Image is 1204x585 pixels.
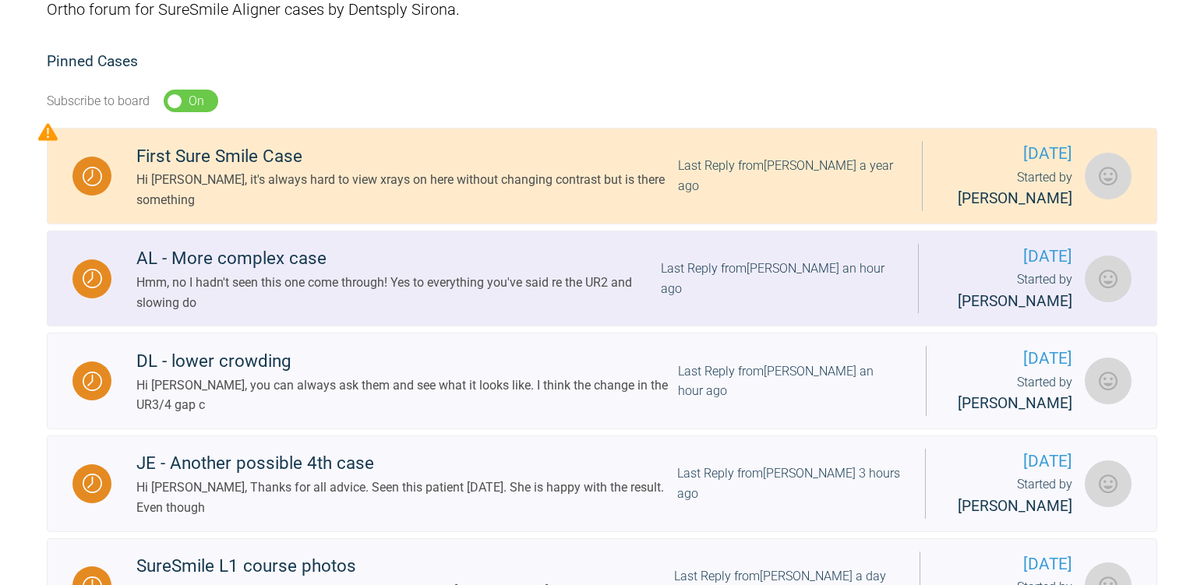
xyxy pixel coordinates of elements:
div: On [189,91,204,111]
h2: Pinned Cases [47,50,1157,74]
img: Waiting [83,269,102,288]
div: Last Reply from [PERSON_NAME] 3 hours ago [677,463,900,503]
span: [DATE] [945,552,1072,577]
img: Priority [38,122,58,142]
span: [DATE] [951,449,1072,474]
img: Waiting [83,474,102,493]
div: Started by [948,167,1072,211]
span: [DATE] [944,244,1072,270]
a: WaitingFirst Sure Smile CaseHi [PERSON_NAME], it's always hard to view xrays on here without chan... [47,128,1157,224]
div: Hmm, no I hadn't seen this one come through! Yes to everything you've said re the UR2 and slowing do [136,273,661,312]
img: Jessica Bateman [1085,153,1132,199]
div: Subscribe to board [47,91,150,111]
div: Last Reply from [PERSON_NAME] a year ago [678,156,898,196]
div: Hi [PERSON_NAME], you can always ask them and see what it looks like. I think the change in the U... [136,375,678,415]
div: Started by [951,474,1072,518]
span: [PERSON_NAME] [958,292,1072,310]
img: Cathryn Sherlock [1085,460,1132,507]
span: [PERSON_NAME] [958,189,1072,207]
span: [PERSON_NAME] [958,394,1072,412]
div: Hi [PERSON_NAME], it's always hard to view xrays on here without changing contrast but is there s... [136,170,678,210]
img: Cathryn Sherlock [1085,255,1132,302]
div: Started by [952,372,1072,416]
a: WaitingAL - More complex caseHmm, no I hadn't seen this one come through! Yes to everything you'v... [47,231,1157,327]
span: [PERSON_NAME] [958,497,1072,515]
img: Cathryn Sherlock [1085,358,1132,404]
div: First Sure Smile Case [136,143,678,171]
a: WaitingJE - Another possible 4th caseHi [PERSON_NAME], Thanks for all advice. Seen this patient [... [47,435,1157,532]
div: AL - More complex case [136,245,661,273]
div: JE - Another possible 4th case [136,449,677,478]
a: WaitingDL - lower crowdingHi [PERSON_NAME], you can always ask them and see what it looks like. I... [47,333,1157,429]
img: Waiting [83,372,102,391]
div: DL - lower crowding [136,347,678,375]
span: [DATE] [948,141,1072,167]
span: [DATE] [952,346,1072,372]
div: Last Reply from [PERSON_NAME] an hour ago [661,259,893,298]
div: Last Reply from [PERSON_NAME] an hour ago [678,361,901,401]
div: SureSmile L1 course photos [136,552,674,580]
img: Waiting [83,167,102,186]
div: Hi [PERSON_NAME], Thanks for all advice. Seen this patient [DATE]. She is happy with the result. ... [136,478,677,517]
div: Started by [944,270,1072,313]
